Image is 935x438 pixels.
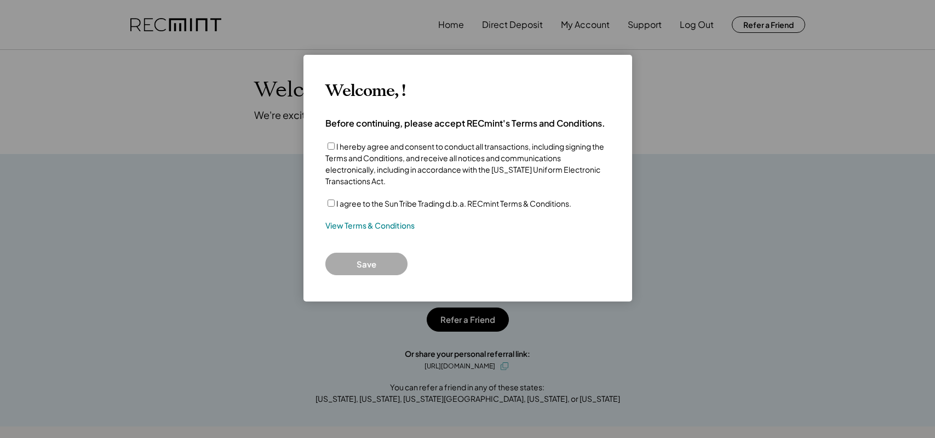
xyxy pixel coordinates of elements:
label: I agree to the Sun Tribe Trading d.b.a. RECmint Terms & Conditions. [336,198,571,208]
button: Save [325,253,408,275]
a: View Terms & Conditions [325,220,415,231]
h3: Welcome, ! [325,81,405,101]
label: I hereby agree and consent to conduct all transactions, including signing the Terms and Condition... [325,141,604,186]
h4: Before continuing, please accept RECmint's Terms and Conditions. [325,117,605,129]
